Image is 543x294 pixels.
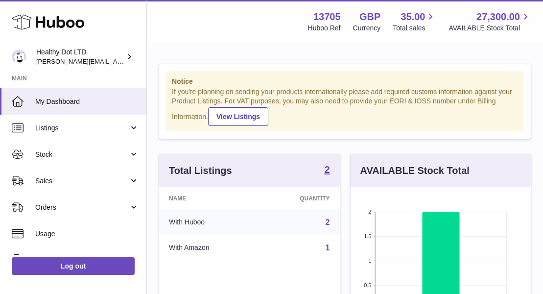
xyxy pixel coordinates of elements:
span: [PERSON_NAME][EMAIL_ADDRESS][DOMAIN_NAME] [36,57,196,65]
span: Stock [35,150,129,159]
td: With Huboo [159,210,258,235]
span: Orders [35,203,129,212]
strong: 2 [324,165,330,174]
th: Name [159,187,258,210]
strong: GBP [359,10,380,24]
h3: Total Listings [169,164,232,177]
div: Huboo Ref [308,24,341,33]
img: Dorothy@healthydot.com [12,49,26,64]
a: View Listings [208,107,268,126]
span: 27,300.00 [476,10,520,24]
td: With Amazon [159,235,258,261]
span: Listings [35,123,129,133]
h3: AVAILABLE Stock Total [360,164,470,177]
a: 35.00 Total sales [393,10,436,33]
text: 1.5 [364,233,371,239]
span: AVAILABLE Stock Total [449,24,531,33]
text: 1 [368,258,371,264]
th: Quantity [258,187,340,210]
div: Currency [353,24,381,33]
strong: 13705 [313,10,341,24]
div: Healthy Dot LTD [36,48,124,66]
span: Total sales [393,24,436,33]
span: Sales [35,176,129,186]
a: Log out [12,257,135,275]
a: 2 [324,165,330,176]
span: My Dashboard [35,97,139,106]
text: 0.5 [364,282,371,288]
a: 2 [326,218,330,226]
text: 2 [368,209,371,215]
div: If you're planning on sending your products internationally please add required customs informati... [172,87,518,125]
span: Usage [35,229,139,239]
a: 27,300.00 AVAILABLE Stock Total [449,10,531,33]
strong: Notice [172,77,518,86]
a: 1 [326,244,330,252]
span: 35.00 [401,10,425,24]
